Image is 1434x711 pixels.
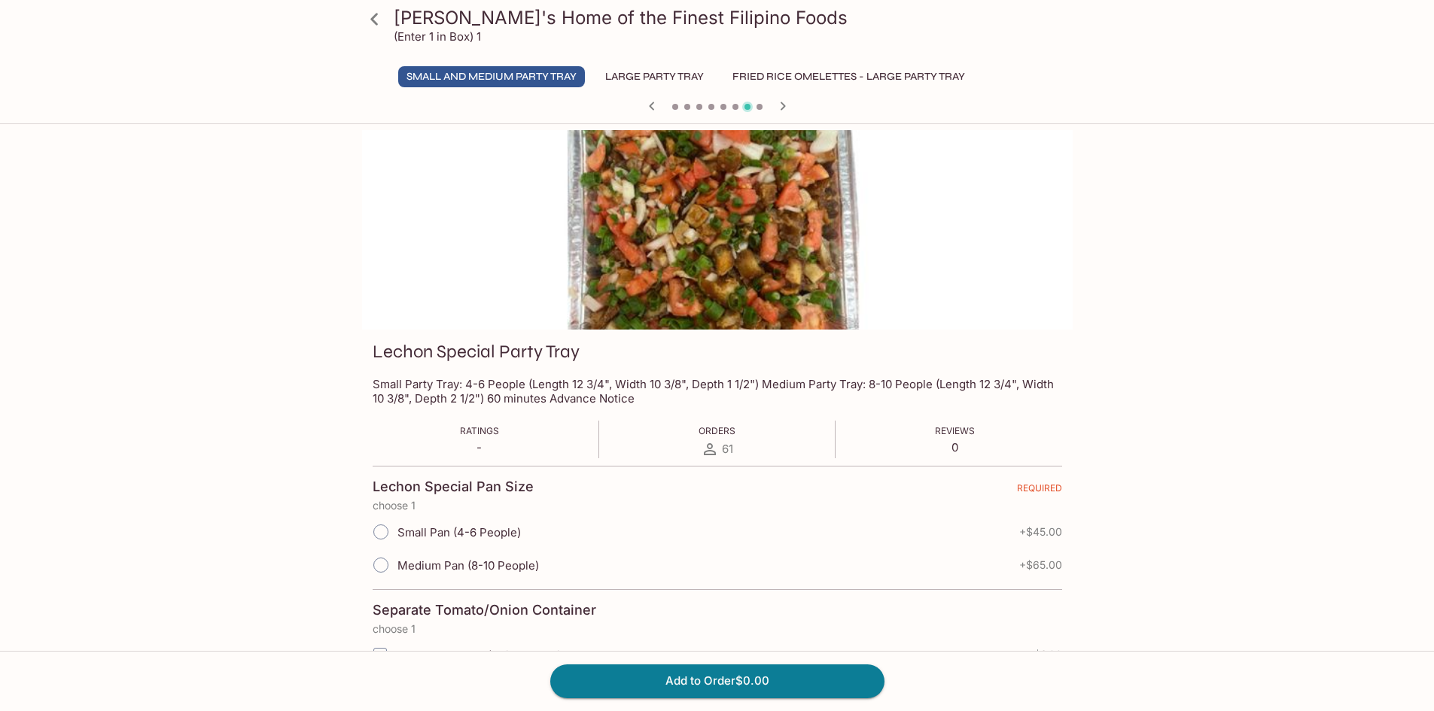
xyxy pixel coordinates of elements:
[362,130,1073,330] div: Lechon Special Party Tray
[398,66,585,87] button: Small and Medium Party Tray
[373,377,1062,406] p: Small Party Tray: 4-6 People (Length 12 3/4", Width 10 3/8", Depth 1 1/2") Medium Party Tray: 8-1...
[1019,526,1062,538] span: + $45.00
[397,525,521,539] span: Small Pan (4-6 People)
[1028,649,1062,661] span: + $1.00
[460,425,499,436] span: Ratings
[394,29,481,44] p: (Enter 1 in Box) 1
[1019,559,1062,571] span: + $65.00
[396,648,578,662] span: Separate Tomato/Onion Container
[373,500,1062,512] p: choose 1
[724,66,973,87] button: Fried Rice Omelettes - Large Party Tray
[597,66,712,87] button: Large Party Tray
[1017,482,1062,500] span: REQUIRED
[550,664,884,697] button: Add to Order$0.00
[394,6,1067,29] h3: [PERSON_NAME]'s Home of the Finest Filipino Foods
[935,440,975,454] p: 0
[722,442,733,456] span: 61
[373,602,596,618] h4: Separate Tomato/Onion Container
[373,479,534,495] h4: Lechon Special Pan Size
[373,340,580,363] h3: Lechon Special Party Tray
[397,558,539,573] span: Medium Pan (8-10 People)
[373,623,1062,635] p: choose 1
[935,425,975,436] span: Reviews
[460,440,499,454] p: -
[699,425,735,436] span: Orders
